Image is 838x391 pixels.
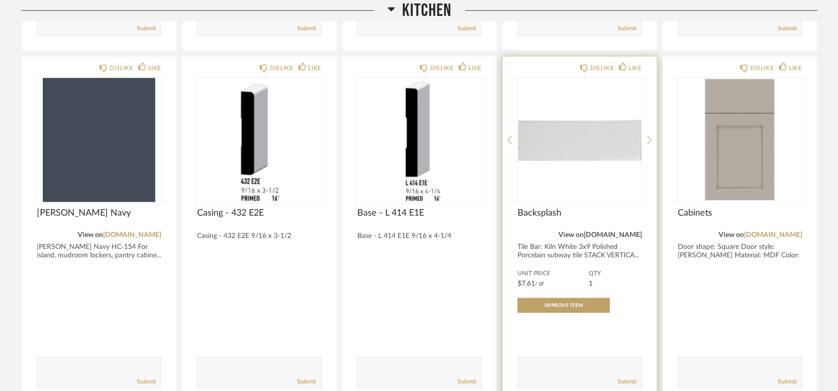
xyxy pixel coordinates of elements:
a: Submit [457,378,476,386]
img: undefined [357,78,482,202]
span: / SF [535,282,544,287]
div: DISLIKE [590,63,614,73]
div: LIKE [469,63,482,73]
div: DISLIKE [109,63,133,73]
span: 1 [589,280,593,287]
div: DISLIKE [430,63,453,73]
span: QTY [589,270,642,278]
div: Base - L 414 E1E 9/16 x 4-1/4 [357,232,482,240]
span: Base - L 414 E1E [357,208,482,219]
a: Submit [618,24,636,33]
span: View on [719,232,744,238]
div: [PERSON_NAME] Navy HC-154 For island, mudroom lockers, pantry cabine... [37,243,161,260]
a: [DOMAIN_NAME] [744,232,802,238]
span: Approve Item [544,303,583,308]
div: Casing - 432 E2E 9/16 x 3-1/2 [197,232,321,240]
div: Tile Bar: Kiln White 3x9 Polished Porcelain subway tile STACK VERTICA... [518,243,642,260]
span: Unit Price [518,270,589,278]
span: Cabinets [678,208,802,219]
span: $7.61 [518,280,535,287]
div: LIKE [629,63,642,73]
div: Door shape: Square Door style: [PERSON_NAME] Material: MDF Color: Cosmo [678,243,802,268]
img: undefined [518,78,642,202]
a: Submit [778,378,797,386]
img: undefined [678,78,802,202]
div: DISLIKE [750,63,774,73]
a: Submit [778,24,797,33]
span: View on [558,232,584,238]
a: [DOMAIN_NAME] [584,232,642,238]
span: Backsplash [518,208,642,219]
img: undefined [37,78,161,202]
a: Submit [137,378,156,386]
div: LIKE [309,63,321,73]
a: Submit [137,24,156,33]
div: DISLIKE [270,63,293,73]
img: undefined [197,78,321,202]
button: Approve Item [518,298,610,313]
a: [DOMAIN_NAME] [103,232,161,238]
span: Casing - 432 E2E [197,208,321,219]
a: Submit [457,24,476,33]
span: [PERSON_NAME] Navy [37,208,161,219]
span: View on [78,232,103,238]
div: LIKE [789,63,802,73]
div: LIKE [148,63,161,73]
a: Submit [618,378,636,386]
a: Submit [297,378,316,386]
a: Submit [297,24,316,33]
